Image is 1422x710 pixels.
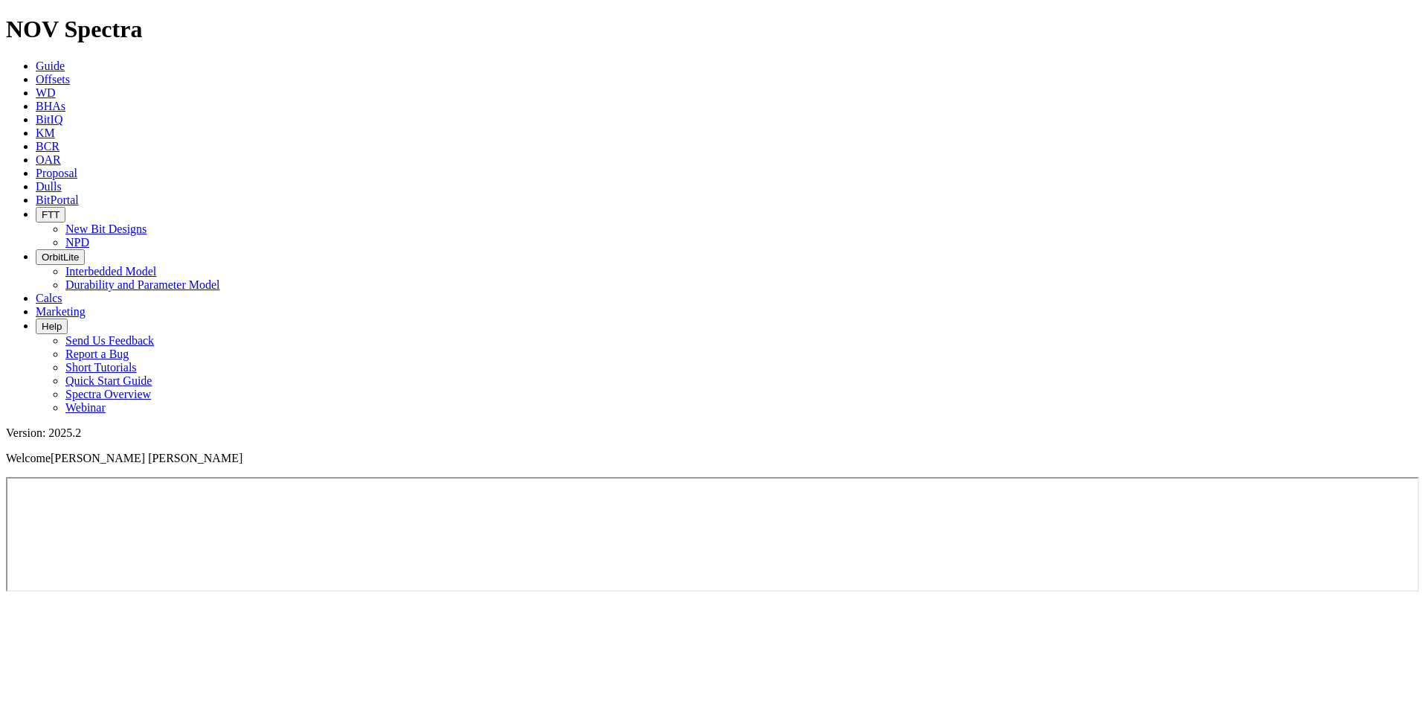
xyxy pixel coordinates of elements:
[36,60,65,72] a: Guide
[36,305,86,318] a: Marketing
[36,249,85,265] button: OrbitLite
[42,209,59,220] span: FTT
[36,100,65,112] a: BHAs
[65,265,156,278] a: Interbedded Model
[6,426,1416,440] div: Version: 2025.2
[42,321,62,332] span: Help
[36,153,61,166] a: OAR
[6,16,1416,43] h1: NOV Spectra
[6,452,1416,465] p: Welcome
[65,401,106,414] a: Webinar
[36,167,77,179] a: Proposal
[36,140,59,153] a: BCR
[65,388,151,400] a: Spectra Overview
[36,73,70,86] a: Offsets
[42,252,79,263] span: OrbitLite
[36,194,79,206] a: BitPortal
[36,319,68,334] button: Help
[65,236,89,249] a: NPD
[65,348,129,360] a: Report a Bug
[65,374,152,387] a: Quick Start Guide
[65,361,137,374] a: Short Tutorials
[36,127,55,139] a: KM
[36,113,62,126] a: BitIQ
[65,223,147,235] a: New Bit Designs
[65,334,154,347] a: Send Us Feedback
[51,452,242,464] span: [PERSON_NAME] [PERSON_NAME]
[36,86,56,99] a: WD
[36,180,62,193] a: Dulls
[36,207,65,223] button: FTT
[36,292,62,304] a: Calcs
[65,278,220,291] a: Durability and Parameter Model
